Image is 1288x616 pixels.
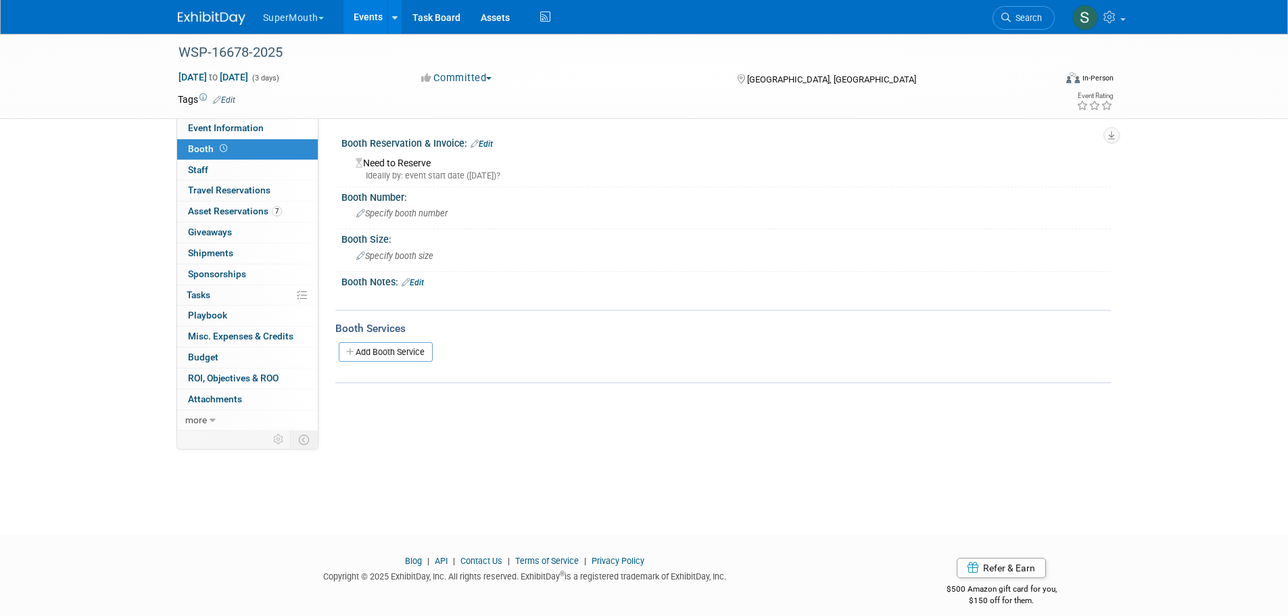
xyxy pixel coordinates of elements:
[402,278,424,287] a: Edit
[178,93,235,106] td: Tags
[339,342,433,362] a: Add Booth Service
[188,310,227,321] span: Playbook
[435,556,448,566] a: API
[471,139,493,149] a: Edit
[560,570,565,577] sup: ®
[174,41,1034,65] div: WSP-16678-2025
[177,389,318,410] a: Attachments
[177,410,318,431] a: more
[188,143,230,154] span: Booth
[460,556,502,566] a: Contact Us
[178,567,873,583] div: Copyright © 2025 ExhibitDay, Inc. All rights reserved. ExhibitDay is a registered trademark of Ex...
[177,222,318,243] a: Giveaways
[341,133,1111,151] div: Booth Reservation & Invoice:
[188,268,246,279] span: Sponsorships
[515,556,579,566] a: Terms of Service
[178,71,249,83] span: [DATE] [DATE]
[188,164,208,175] span: Staff
[251,74,279,82] span: (3 days)
[185,414,207,425] span: more
[177,243,318,264] a: Shipments
[177,285,318,306] a: Tasks
[341,229,1111,246] div: Booth Size:
[957,558,1046,578] a: Refer & Earn
[341,272,1111,289] div: Booth Notes:
[747,74,916,85] span: [GEOGRAPHIC_DATA], [GEOGRAPHIC_DATA]
[177,264,318,285] a: Sponsorships
[177,369,318,389] a: ROI, Objectives & ROO
[187,289,210,300] span: Tasks
[178,11,245,25] img: ExhibitDay
[356,251,433,261] span: Specify booth size
[177,118,318,139] a: Event Information
[993,6,1055,30] a: Search
[177,327,318,347] a: Misc. Expenses & Credits
[188,331,293,341] span: Misc. Expenses & Credits
[188,206,282,216] span: Asset Reservations
[188,185,270,195] span: Travel Reservations
[504,556,513,566] span: |
[356,170,1101,182] div: Ideally by: event start date ([DATE])?
[416,71,497,85] button: Committed
[581,556,590,566] span: |
[1011,13,1042,23] span: Search
[1072,5,1098,30] img: Samantha Meyers
[405,556,422,566] a: Blog
[207,72,220,82] span: to
[424,556,433,566] span: |
[217,143,230,153] span: Booth not reserved yet
[188,394,242,404] span: Attachments
[188,227,232,237] span: Giveaways
[177,306,318,326] a: Playbook
[272,206,282,216] span: 7
[356,208,448,218] span: Specify booth number
[188,247,233,258] span: Shipments
[1066,72,1080,83] img: Format-Inperson.png
[267,431,291,448] td: Personalize Event Tab Strip
[177,202,318,222] a: Asset Reservations7
[188,373,279,383] span: ROI, Objectives & ROO
[341,187,1111,204] div: Booth Number:
[352,153,1101,182] div: Need to Reserve
[892,575,1111,606] div: $500 Amazon gift card for you,
[188,122,264,133] span: Event Information
[213,95,235,105] a: Edit
[177,181,318,201] a: Travel Reservations
[592,556,644,566] a: Privacy Policy
[450,556,458,566] span: |
[335,321,1111,336] div: Booth Services
[177,348,318,368] a: Budget
[290,431,318,448] td: Toggle Event Tabs
[1076,93,1113,99] div: Event Rating
[892,595,1111,607] div: $150 off for them.
[975,70,1114,91] div: Event Format
[177,139,318,160] a: Booth
[1082,73,1114,83] div: In-Person
[188,352,218,362] span: Budget
[177,160,318,181] a: Staff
